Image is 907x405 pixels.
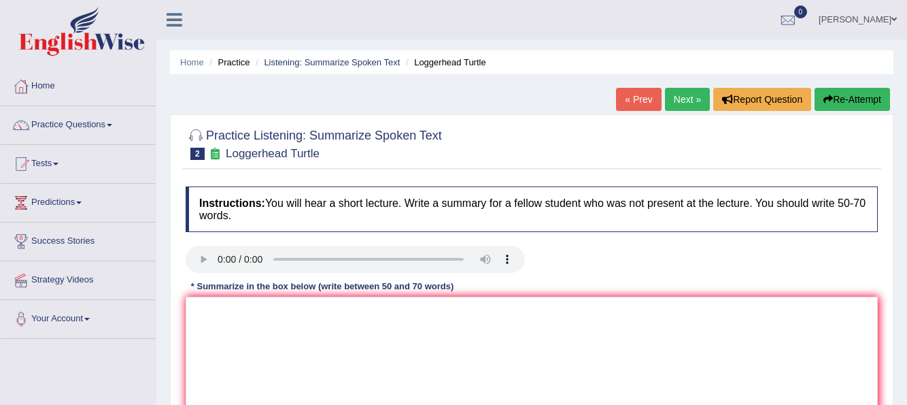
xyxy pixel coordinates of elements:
small: Loggerhead Turtle [226,147,320,160]
div: * Summarize in the box below (write between 50 and 70 words) [186,280,459,293]
li: Practice [206,56,250,69]
button: Report Question [713,88,811,111]
a: Tests [1,145,156,179]
a: Strategy Videos [1,261,156,295]
h4: You will hear a short lecture. Write a summary for a fellow student who was not present at the le... [186,187,878,232]
b: Instructions: [199,197,265,209]
button: Re-Attempt [815,88,890,111]
a: Your Account [1,300,156,334]
span: 2 [190,148,205,160]
a: « Prev [616,88,661,111]
a: Next » [665,88,710,111]
a: Predictions [1,184,156,218]
a: Listening: Summarize Spoken Text [264,57,400,67]
span: 0 [794,5,808,18]
small: Exam occurring question [208,148,222,161]
a: Home [180,57,204,67]
h2: Practice Listening: Summarize Spoken Text [186,126,442,160]
li: Loggerhead Turtle [403,56,486,69]
a: Practice Questions [1,106,156,140]
a: Success Stories [1,223,156,257]
a: Home [1,67,156,101]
